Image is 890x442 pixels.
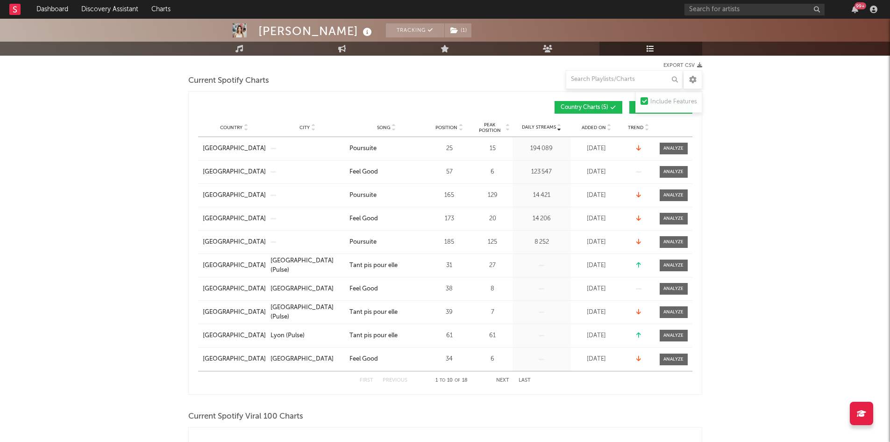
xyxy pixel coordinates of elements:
[203,261,266,270] a: [GEOGRAPHIC_DATA]
[684,4,825,15] input: Search for artists
[566,70,683,89] input: Search Playlists/Charts
[435,125,457,130] span: Position
[475,238,510,247] div: 125
[428,308,470,317] div: 39
[349,214,378,224] div: Feel Good
[445,23,471,37] button: (1)
[349,167,424,177] a: Feel Good
[663,63,702,68] button: Export CSV
[440,378,445,383] span: to
[271,331,305,341] div: Lyon (Pulse)
[573,214,620,224] div: [DATE]
[428,261,470,270] div: 31
[629,101,692,114] button: City Charts(13)
[515,191,569,200] div: 14 421
[428,238,470,247] div: 185
[383,378,407,383] button: Previous
[349,355,378,364] div: Feel Good
[349,191,377,200] div: Poursuite
[349,144,377,153] div: Poursuite
[428,167,470,177] div: 57
[650,96,697,108] div: Include Features
[271,355,345,364] a: [GEOGRAPHIC_DATA]
[360,378,373,383] button: First
[188,75,269,87] span: Current Spotify Charts
[854,2,866,9] div: 99 +
[349,261,398,270] div: Tant pis pour elle
[496,378,509,383] button: Next
[475,167,510,177] div: 6
[349,308,424,317] a: Tant pis pour elle
[271,284,334,294] div: [GEOGRAPHIC_DATA]
[203,308,266,317] a: [GEOGRAPHIC_DATA]
[475,308,510,317] div: 7
[444,23,472,37] span: ( 1 )
[561,105,608,110] span: Country Charts ( 5 )
[555,101,622,114] button: Country Charts(5)
[475,191,510,200] div: 129
[573,308,620,317] div: [DATE]
[428,214,470,224] div: 173
[203,214,266,224] a: [GEOGRAPHIC_DATA]
[475,144,510,153] div: 15
[573,144,620,153] div: [DATE]
[203,191,266,200] a: [GEOGRAPHIC_DATA]
[515,214,569,224] div: 14 206
[349,261,424,270] a: Tant pis pour elle
[475,214,510,224] div: 20
[573,261,620,270] div: [DATE]
[573,331,620,341] div: [DATE]
[203,167,266,177] a: [GEOGRAPHIC_DATA]
[349,144,424,153] a: Poursuite
[515,167,569,177] div: 123 547
[519,378,531,383] button: Last
[573,191,620,200] div: [DATE]
[349,284,424,294] a: Feel Good
[203,144,266,153] a: [GEOGRAPHIC_DATA]
[522,124,556,131] span: Daily Streams
[573,167,620,177] div: [DATE]
[349,214,424,224] a: Feel Good
[271,303,345,321] a: [GEOGRAPHIC_DATA] (Pulse)
[299,125,310,130] span: City
[852,6,858,13] button: 99+
[203,284,266,294] a: [GEOGRAPHIC_DATA]
[475,261,510,270] div: 27
[349,238,424,247] a: Poursuite
[428,284,470,294] div: 38
[428,331,470,341] div: 61
[349,355,424,364] a: Feel Good
[428,144,470,153] div: 25
[515,238,569,247] div: 8 252
[475,331,510,341] div: 61
[475,355,510,364] div: 6
[271,256,345,275] a: [GEOGRAPHIC_DATA] (Pulse)
[203,331,266,341] a: [GEOGRAPHIC_DATA]
[220,125,242,130] span: Country
[271,331,345,341] a: Lyon (Pulse)
[628,125,643,130] span: Trend
[203,238,266,247] a: [GEOGRAPHIC_DATA]
[426,375,477,386] div: 1 10 18
[475,284,510,294] div: 8
[349,167,378,177] div: Feel Good
[349,331,424,341] a: Tant pis pour elle
[582,125,606,130] span: Added On
[258,23,374,39] div: [PERSON_NAME]
[349,331,398,341] div: Tant pis pour elle
[349,284,378,294] div: Feel Good
[573,238,620,247] div: [DATE]
[203,355,266,364] a: [GEOGRAPHIC_DATA]
[428,191,470,200] div: 165
[428,355,470,364] div: 34
[349,238,377,247] div: Poursuite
